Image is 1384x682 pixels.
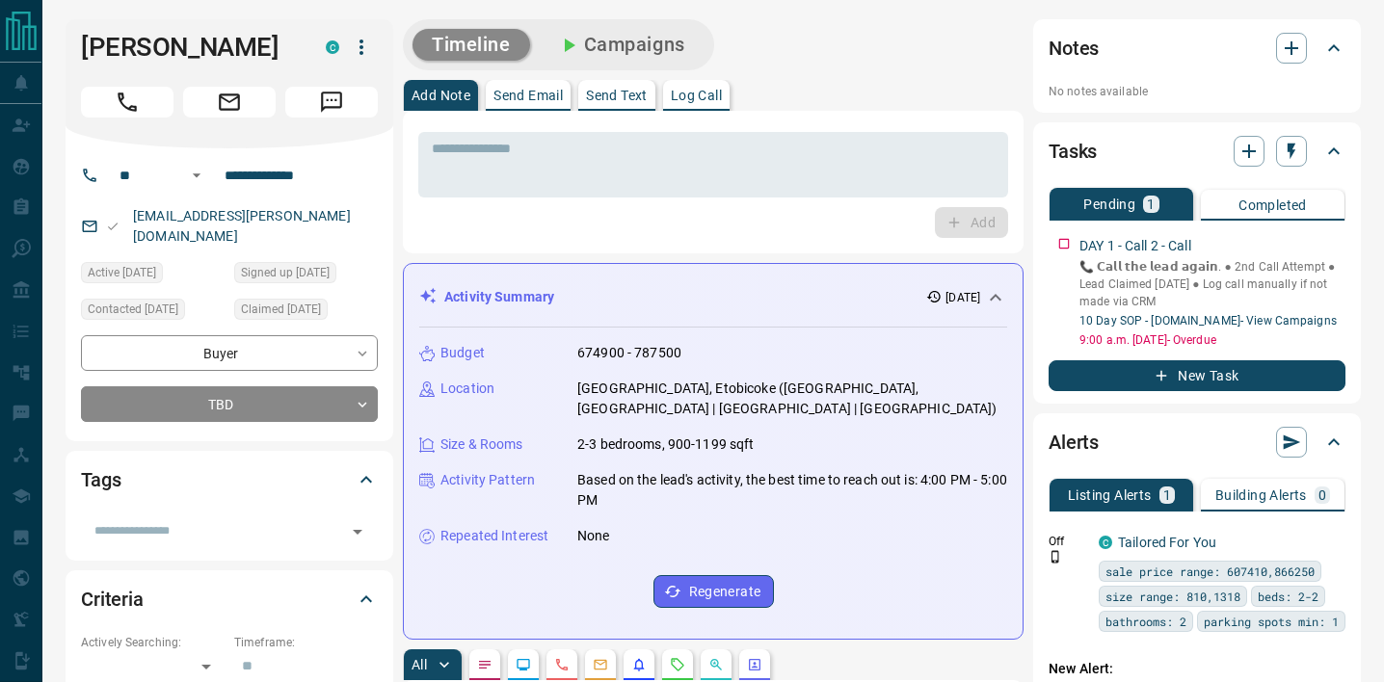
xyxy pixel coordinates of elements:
svg: Email Valid [106,220,120,233]
a: Tailored For You [1118,535,1216,550]
p: Send Text [586,89,648,102]
p: Send Email [493,89,563,102]
p: Timeframe: [234,634,378,651]
div: condos.ca [326,40,339,54]
p: 674900 - 787500 [577,343,681,363]
svg: Agent Actions [747,657,762,672]
span: sale price range: 607410,866250 [1105,562,1315,581]
h2: Tasks [1049,136,1097,167]
p: Pending [1083,197,1135,211]
span: beds: 2-2 [1258,587,1318,606]
span: bathrooms: 2 [1105,612,1186,631]
p: None [577,526,610,546]
a: 10 Day SOP - [DOMAIN_NAME]- View Campaigns [1079,314,1337,328]
span: Contacted [DATE] [88,300,178,319]
button: Open [344,518,371,545]
p: New Alert: [1049,659,1345,679]
p: 1 [1163,488,1171,502]
h1: [PERSON_NAME] [81,32,297,63]
div: Notes [1049,25,1345,71]
p: [DATE] [945,289,980,306]
span: Message [285,87,378,118]
p: Completed [1238,198,1307,212]
p: Repeated Interest [440,526,548,546]
h2: Criteria [81,584,144,615]
button: Timeline [413,29,530,61]
p: DAY 1 - Call 2 - Call [1079,236,1191,256]
p: 2-3 bedrooms, 900-1199 sqft [577,434,755,455]
div: Sun Jul 13 2025 [81,299,225,326]
span: Call [81,87,173,118]
h2: Alerts [1049,427,1099,458]
span: Signed up [DATE] [241,263,330,282]
p: Activity Summary [444,287,554,307]
p: 0 [1318,488,1326,502]
p: Listing Alerts [1068,488,1152,502]
div: Tasks [1049,128,1345,174]
div: condos.ca [1099,536,1112,549]
p: Log Call [671,89,722,102]
span: Email [183,87,276,118]
svg: Push Notification Only [1049,550,1062,564]
p: 1 [1147,197,1155,211]
p: Actively Searching: [81,634,225,651]
svg: Requests [670,657,685,672]
h2: Tags [81,464,120,495]
button: New Task [1049,360,1345,391]
button: Open [185,164,208,187]
p: 📞 𝗖𝗮𝗹𝗹 𝘁𝗵𝗲 𝗹𝗲𝗮𝗱 𝗮𝗴𝗮𝗶𝗻. ● 2nd Call Attempt ● Lead Claimed [DATE] ‎● Log call manually if not made ... [1079,258,1345,310]
span: Claimed [DATE] [241,300,321,319]
p: Size & Rooms [440,434,523,455]
svg: Notes [477,657,492,672]
div: Criteria [81,576,378,622]
a: [EMAIL_ADDRESS][PERSON_NAME][DOMAIN_NAME] [133,208,351,244]
div: Buyer [81,335,378,371]
p: Add Note [412,89,470,102]
p: [GEOGRAPHIC_DATA], Etobicoke ([GEOGRAPHIC_DATA], [GEOGRAPHIC_DATA] | [GEOGRAPHIC_DATA] | [GEOGRAP... [577,379,1007,419]
button: Regenerate [653,575,774,608]
div: Activity Summary[DATE] [419,279,1007,315]
svg: Listing Alerts [631,657,647,672]
p: No notes available [1049,83,1345,100]
svg: Calls [554,657,570,672]
svg: Opportunities [708,657,724,672]
p: Activity Pattern [440,470,535,490]
span: parking spots min: 1 [1204,612,1339,631]
p: Budget [440,343,485,363]
span: Active [DATE] [88,263,156,282]
div: TBD [81,386,378,422]
svg: Lead Browsing Activity [516,657,531,672]
div: Tags [81,457,378,503]
button: Campaigns [538,29,705,61]
div: Sun Jul 13 2025 [234,262,378,289]
p: Off [1049,533,1087,550]
svg: Emails [593,657,608,672]
p: Based on the lead's activity, the best time to reach out is: 4:00 PM - 5:00 PM [577,470,1007,511]
p: All [412,658,427,671]
p: 9:00 a.m. [DATE] - Overdue [1079,331,1345,349]
div: Alerts [1049,419,1345,465]
h2: Notes [1049,33,1099,64]
p: Location [440,379,494,399]
div: Sun Jul 13 2025 [81,262,225,289]
span: size range: 810,1318 [1105,587,1240,606]
p: Building Alerts [1215,488,1307,502]
div: Sun Jul 13 2025 [234,299,378,326]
